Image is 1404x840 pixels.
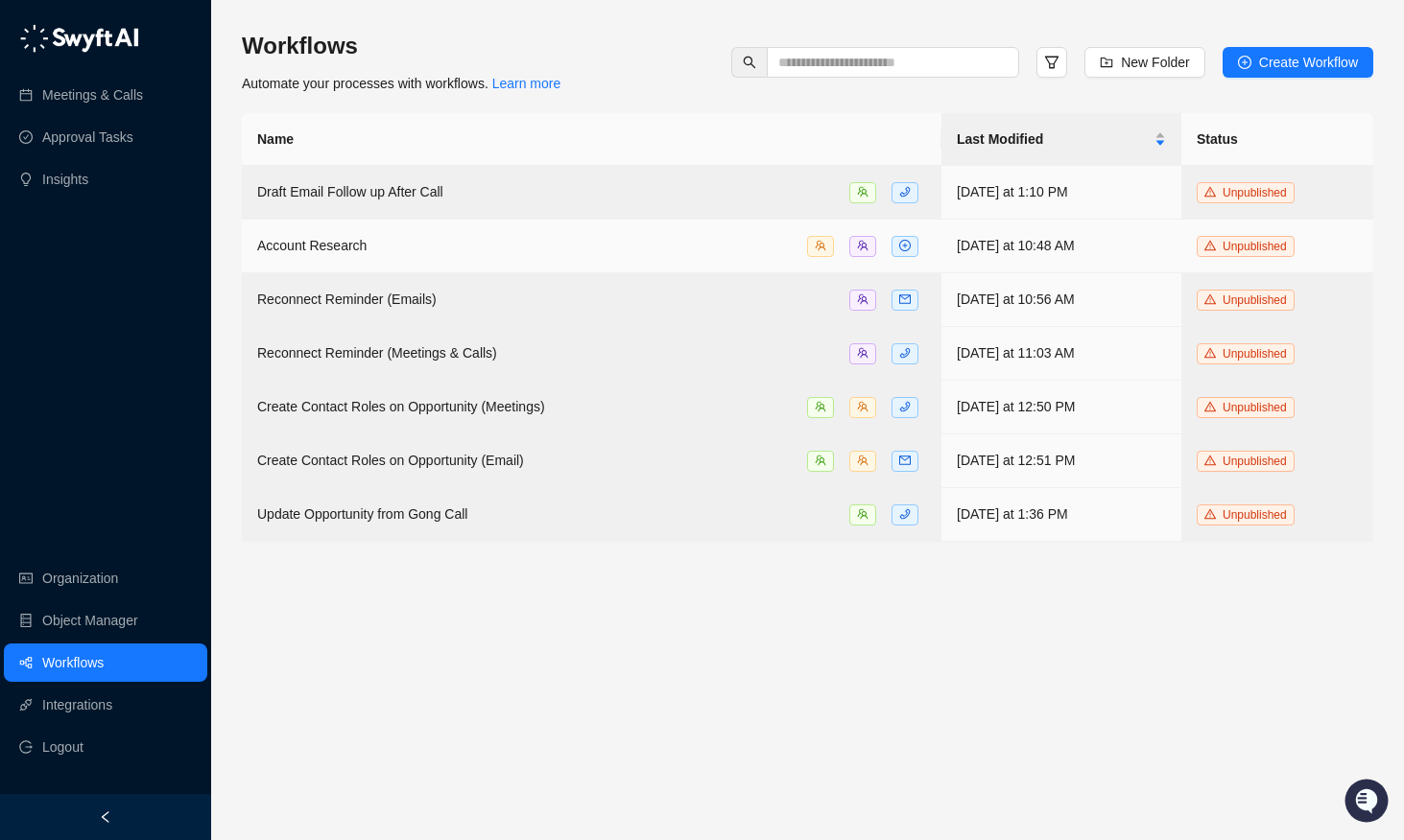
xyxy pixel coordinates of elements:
[899,455,911,466] span: mail
[899,508,911,520] span: phone
[957,128,1151,150] span: Last Modified
[1223,347,1287,361] span: Unpublished
[899,293,911,305] span: mail
[42,601,138,640] a: Object Manager
[857,401,869,412] span: team
[19,740,33,754] span: logout
[86,270,102,286] div: 📶
[1204,347,1216,359] span: warning
[857,455,869,466] span: team
[1121,52,1190,73] span: New Folder
[941,220,1181,273] td: [DATE] at 10:48 AM
[191,315,232,330] span: Pylon
[135,315,232,330] a: Powered byPylon
[326,179,349,202] button: Start new chat
[242,113,941,166] th: Name
[1044,55,1059,70] span: filter
[1204,455,1216,466] span: warning
[1100,56,1113,69] span: folder-add
[1343,777,1394,828] iframe: Open customer support
[1204,240,1216,251] span: warning
[19,77,349,107] p: Welcome 👋
[1223,508,1287,522] span: Unpublished
[492,76,561,91] a: Learn more
[941,434,1181,488] td: [DATE] at 12:51 PM
[257,506,467,522] span: Update Opportunity from Gong Call
[1259,52,1358,73] span: Create Workflow
[1238,56,1251,69] span: plus-circle
[899,347,911,359] span: phone
[1223,455,1287,468] span: Unpublished
[1204,401,1216,412] span: warning
[941,327,1181,381] td: [DATE] at 11:03 AM
[857,293,869,305] span: team
[65,193,243,208] div: We're available if you need us!
[19,19,58,58] img: Swyft AI
[65,174,315,193] div: Start new chat
[941,166,1181,220] td: [DATE] at 1:10 PM
[42,118,133,156] a: Approval Tasks
[242,31,560,61] h3: Workflows
[19,174,54,208] img: 5124521997842_fc6d7dfcefe973c2e489_88.png
[1204,508,1216,520] span: warning
[899,186,911,198] span: phone
[1084,47,1205,78] button: New Folder
[1223,401,1287,414] span: Unpublished
[257,399,545,414] span: Create Contact Roles on Opportunity (Meetings)
[257,238,367,253] span: Account Research
[42,559,118,597] a: Organization
[99,810,112,824] span: left
[1223,293,1287,307] span: Unpublished
[857,240,869,251] span: team
[857,347,869,359] span: team
[941,273,1181,327] td: [DATE] at 10:56 AM
[899,401,911,412] span: phone
[79,261,155,295] a: 📶Status
[42,643,104,682] a: Workflows
[815,455,826,466] span: team
[857,508,869,520] span: team
[899,240,911,251] span: plus-circle
[257,184,443,199] span: Draft Email Follow up After Call
[1223,186,1287,199] span: Unpublished
[1204,293,1216,305] span: warning
[12,261,79,295] a: 📚Docs
[19,270,35,286] div: 📚
[1204,186,1216,198] span: warning
[257,345,497,361] span: Reconnect Reminder (Meetings & Calls)
[242,76,560,91] span: Automate your processes with workflows.
[815,401,826,412] span: team
[42,160,88,198] a: Insights
[19,107,349,138] h2: How can we help?
[257,292,437,307] span: Reconnect Reminder (Emails)
[42,686,112,724] a: Integrations
[743,56,756,69] span: search
[106,268,148,288] span: Status
[1223,47,1373,78] button: Create Workflow
[42,76,143,114] a: Meetings & Calls
[941,488,1181,542] td: [DATE] at 1:36 PM
[38,268,71,288] span: Docs
[1223,240,1287,253] span: Unpublished
[1181,113,1373,166] th: Status
[42,728,83,766] span: Logout
[19,24,139,53] img: logo-05li4sbe.png
[941,381,1181,434] td: [DATE] at 12:50 PM
[815,240,826,251] span: team
[257,453,524,468] span: Create Contact Roles on Opportunity (Email)
[857,186,869,198] span: team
